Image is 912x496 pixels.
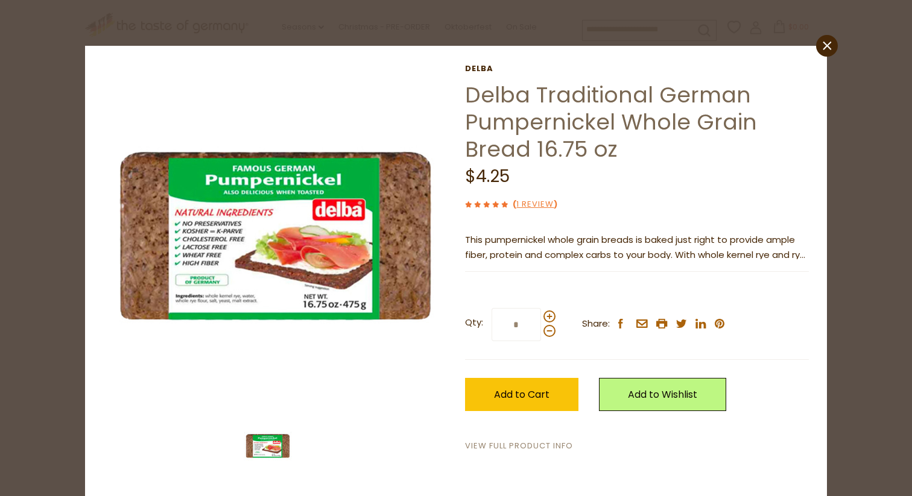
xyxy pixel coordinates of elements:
[465,80,757,165] a: Delba Traditional German Pumpernickel Whole Grain Bread 16.75 oz
[465,165,510,188] span: $4.25
[465,440,573,453] a: View Full Product Info
[492,308,541,341] input: Qty:
[465,64,809,74] a: Delba
[465,378,578,411] button: Add to Cart
[582,316,610,331] span: Share:
[494,388,549,401] span: Add to Cart
[516,198,554,211] a: 1 Review
[244,422,292,470] img: Delba Traditional German Pumpernickel Whole Grain Bread 16.75 oz
[513,198,557,210] span: ( )
[465,233,809,263] p: This pumpernickel whole grain breads is baked just right to provide ample fiber, protein and comp...
[599,378,726,411] a: Add to Wishlist
[465,315,483,330] strong: Qty:
[103,64,448,408] img: Delba Traditional German Pumpernickel Whole Grain Bread 16.75 oz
